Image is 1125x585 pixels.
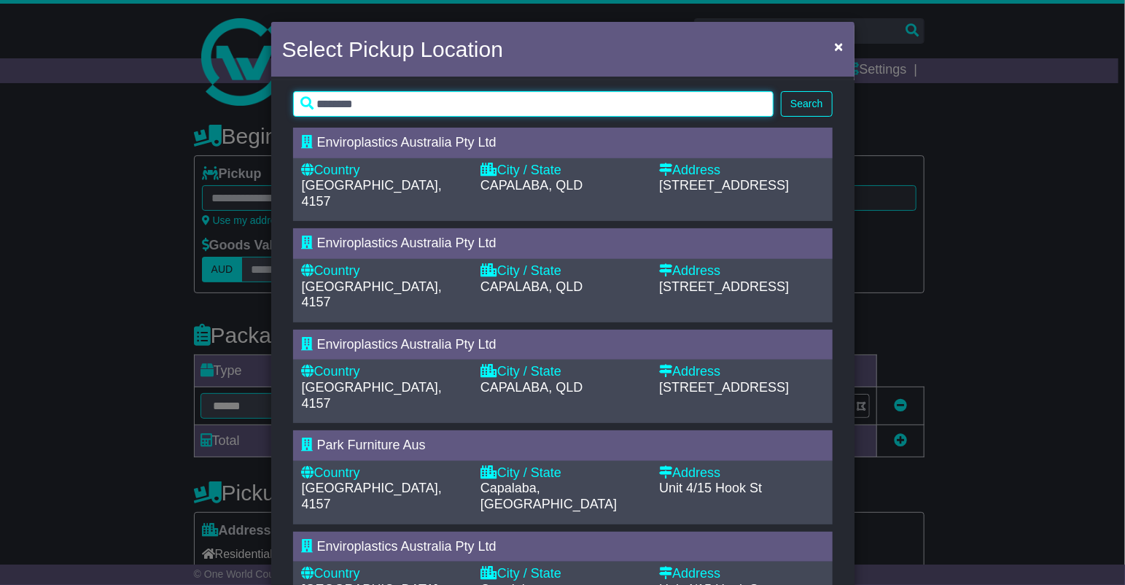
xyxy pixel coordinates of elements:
div: City / State [480,364,645,380]
span: Unit 4/15 [659,481,712,495]
button: Search [781,91,832,117]
span: Enviroplastics Australia Pty Ltd [317,539,497,554]
span: Park Furniture Aus [317,438,426,452]
span: CAPALABA, QLD [480,178,583,193]
div: City / State [480,566,645,582]
span: Enviroplastics Australia Pty Ltd [317,337,497,352]
div: Country [302,263,466,279]
span: [GEOGRAPHIC_DATA], 4157 [302,481,442,511]
div: Address [659,465,823,481]
div: Country [302,465,466,481]
div: Address [659,364,823,380]
span: [GEOGRAPHIC_DATA], 4157 [302,279,442,310]
span: [STREET_ADDRESS] [659,279,789,294]
div: City / State [480,263,645,279]
h4: Select Pickup Location [282,33,504,66]
span: Enviroplastics Australia Pty Ltd [317,135,497,150]
span: CAPALABA, QLD [480,279,583,294]
div: Address [659,263,823,279]
span: [GEOGRAPHIC_DATA], 4157 [302,380,442,411]
div: Country [302,163,466,179]
div: Address [659,163,823,179]
div: City / State [480,465,645,481]
div: Address [659,566,823,582]
span: [STREET_ADDRESS] [659,178,789,193]
span: Enviroplastics Australia Pty Ltd [317,236,497,250]
button: Close [827,31,850,61]
span: × [834,38,843,55]
span: [GEOGRAPHIC_DATA], 4157 [302,178,442,209]
div: Country [302,364,466,380]
span: Capalaba, [GEOGRAPHIC_DATA] [480,481,617,511]
span: Hook St [715,481,762,495]
span: [STREET_ADDRESS] [659,380,789,395]
div: City / State [480,163,645,179]
span: CAPALABA, QLD [480,380,583,395]
div: Country [302,566,466,582]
